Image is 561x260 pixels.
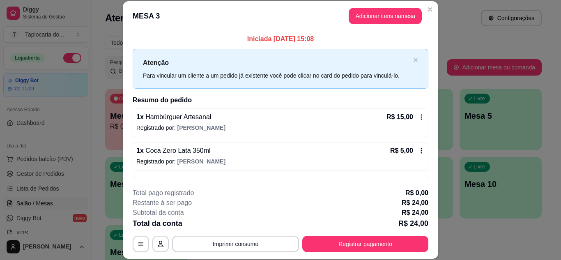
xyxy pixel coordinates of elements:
span: [PERSON_NAME] [177,124,225,131]
button: close [413,58,418,63]
p: R$ 4,00 [390,179,413,189]
p: R$ 24,00 [402,198,428,208]
span: Hambúrguer Artesanal [144,113,212,120]
p: Subtotal da conta [133,208,184,218]
p: 1 x [136,112,211,122]
p: R$ 0,00 [405,188,428,198]
span: [PERSON_NAME] [177,158,225,165]
span: close [413,58,418,62]
p: 1 x [136,146,211,156]
p: R$ 5,00 [390,146,413,156]
p: R$ 24,00 [402,208,428,218]
p: Iniciada [DATE] 15:08 [133,34,428,44]
header: MESA 3 [123,1,438,31]
div: Para vincular um cliente a um pedido já existente você pode clicar no card do pedido para vinculá... [143,71,410,80]
p: 1 x [136,179,187,189]
span: Coca Zero Lata 350ml [144,147,211,154]
p: Total da conta [133,218,182,229]
p: Total pago registrado [133,188,194,198]
button: Adicionar itens namesa [349,8,422,24]
p: R$ 15,00 [386,112,413,122]
h2: Resumo do pedido [133,95,428,105]
p: Registrado por: [136,157,425,166]
button: Imprimir consumo [172,236,299,252]
p: Atenção [143,58,410,68]
p: Registrado por: [136,124,425,132]
span: Pão Com Ovo [144,181,187,188]
button: Close [423,3,437,16]
button: Registrar pagamento [302,236,428,252]
p: R$ 24,00 [398,218,428,229]
p: Restante à ser pago [133,198,192,208]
